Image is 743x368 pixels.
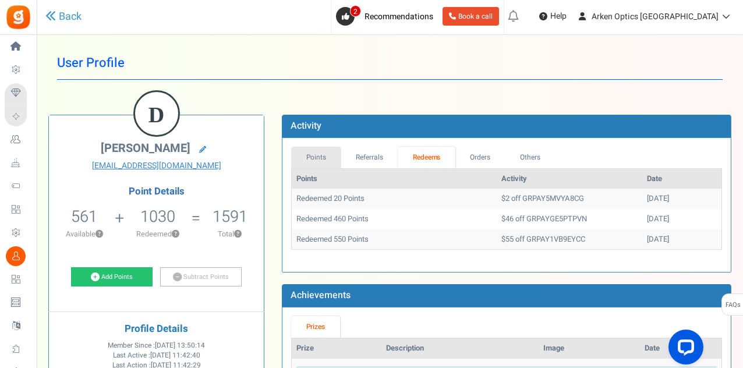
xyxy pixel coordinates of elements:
[642,189,721,209] td: [DATE]
[497,169,642,189] th: Activity
[155,341,205,351] span: [DATE] 13:50:14
[291,119,321,133] b: Activity
[291,316,340,338] a: Prizes
[497,209,642,229] td: $46 off GRPAYGE5PTPVN
[57,47,723,80] h1: User Profile
[381,338,539,359] th: Description
[49,186,264,197] h4: Point Details
[592,10,719,23] span: Arken Optics [GEOGRAPHIC_DATA]
[336,7,438,26] a: 2 Recommendations
[443,7,499,26] a: Book a call
[292,209,497,229] td: Redeemed 460 Points
[539,338,640,359] th: Image
[642,169,721,189] th: Date
[292,189,497,209] td: Redeemed 20 Points
[497,229,642,250] td: $55 off GRPAY1VB9EYCC
[350,5,361,17] span: 2
[160,267,242,287] a: Subtract Points
[234,231,242,238] button: ?
[108,341,205,351] span: Member Since :
[71,267,153,287] a: Add Points
[58,160,255,172] a: [EMAIL_ADDRESS][DOMAIN_NAME]
[292,229,497,250] td: Redeemed 550 Points
[291,147,341,168] a: Points
[642,229,721,250] td: [DATE]
[95,231,103,238] button: ?
[398,147,455,168] a: Redeems
[5,4,31,30] img: Gratisfaction
[497,189,642,209] td: $2 off GRPAY5MVYA8CG
[640,338,721,359] th: Date
[292,338,381,359] th: Prize
[113,351,200,360] span: Last Active :
[535,7,571,26] a: Help
[55,229,114,239] p: Available
[150,351,200,360] span: [DATE] 11:42:40
[101,140,190,157] span: [PERSON_NAME]
[125,229,190,239] p: Redeemed
[291,288,351,302] b: Achievements
[365,10,433,23] span: Recommendations
[213,208,247,225] h5: 1591
[172,231,179,238] button: ?
[135,92,178,137] figcaption: D
[58,324,255,335] h4: Profile Details
[547,10,567,22] span: Help
[71,205,97,228] span: 561
[201,229,258,239] p: Total
[140,208,175,225] h5: 1030
[642,209,721,229] td: [DATE]
[341,147,398,168] a: Referrals
[505,147,556,168] a: Others
[725,294,741,316] span: FAQs
[292,169,497,189] th: Points
[455,147,505,168] a: Orders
